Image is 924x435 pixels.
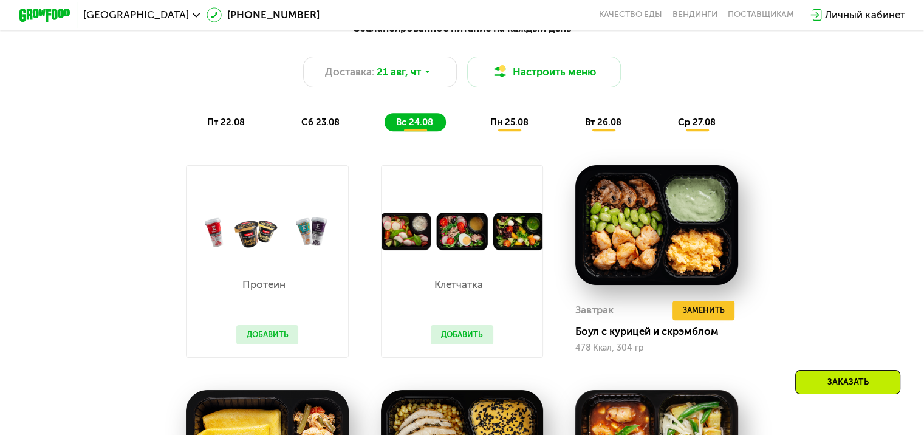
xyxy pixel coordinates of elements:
span: пн 25.08 [490,117,528,128]
span: пт 22.08 [207,117,245,128]
span: [GEOGRAPHIC_DATA] [83,10,189,20]
span: Заменить [682,304,724,317]
div: 478 Ккал, 304 гр [575,343,738,353]
span: вт 26.08 [585,117,621,128]
div: Завтрак [575,301,614,320]
span: Доставка: [325,64,374,80]
p: Клетчатка [431,279,487,290]
span: 21 авг, чт [377,64,421,80]
div: Личный кабинет [825,7,905,22]
button: Добавить [431,325,493,344]
div: поставщикам [728,10,794,20]
span: сб 23.08 [301,117,340,128]
div: Боул с курицей и скрэмблом [575,325,748,338]
button: Добавить [236,325,299,344]
a: Вендинги [672,10,717,20]
a: Качество еды [599,10,662,20]
button: Заменить [672,301,735,320]
div: Заказать [795,370,900,394]
span: ср 27.08 [678,117,716,128]
p: Протеин [236,279,293,290]
a: [PHONE_NUMBER] [207,7,320,22]
span: вс 24.08 [396,117,433,128]
button: Настроить меню [467,57,621,87]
